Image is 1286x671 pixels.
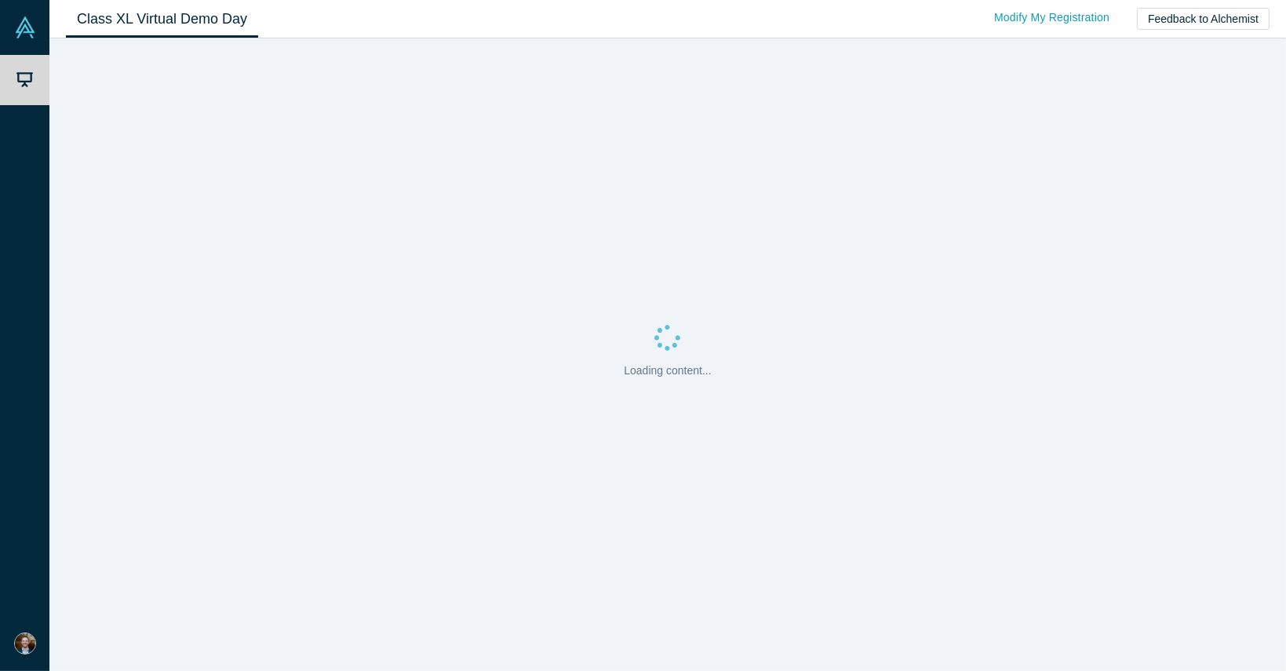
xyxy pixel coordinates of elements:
a: Modify My Registration [978,4,1126,31]
p: Loading content... [624,363,711,379]
a: Class XL Virtual Demo Day [66,1,258,38]
img: Alchemist Vault Logo [14,16,36,38]
img: Jake Smith's Account [14,633,36,655]
button: Feedback to Alchemist [1137,8,1270,30]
